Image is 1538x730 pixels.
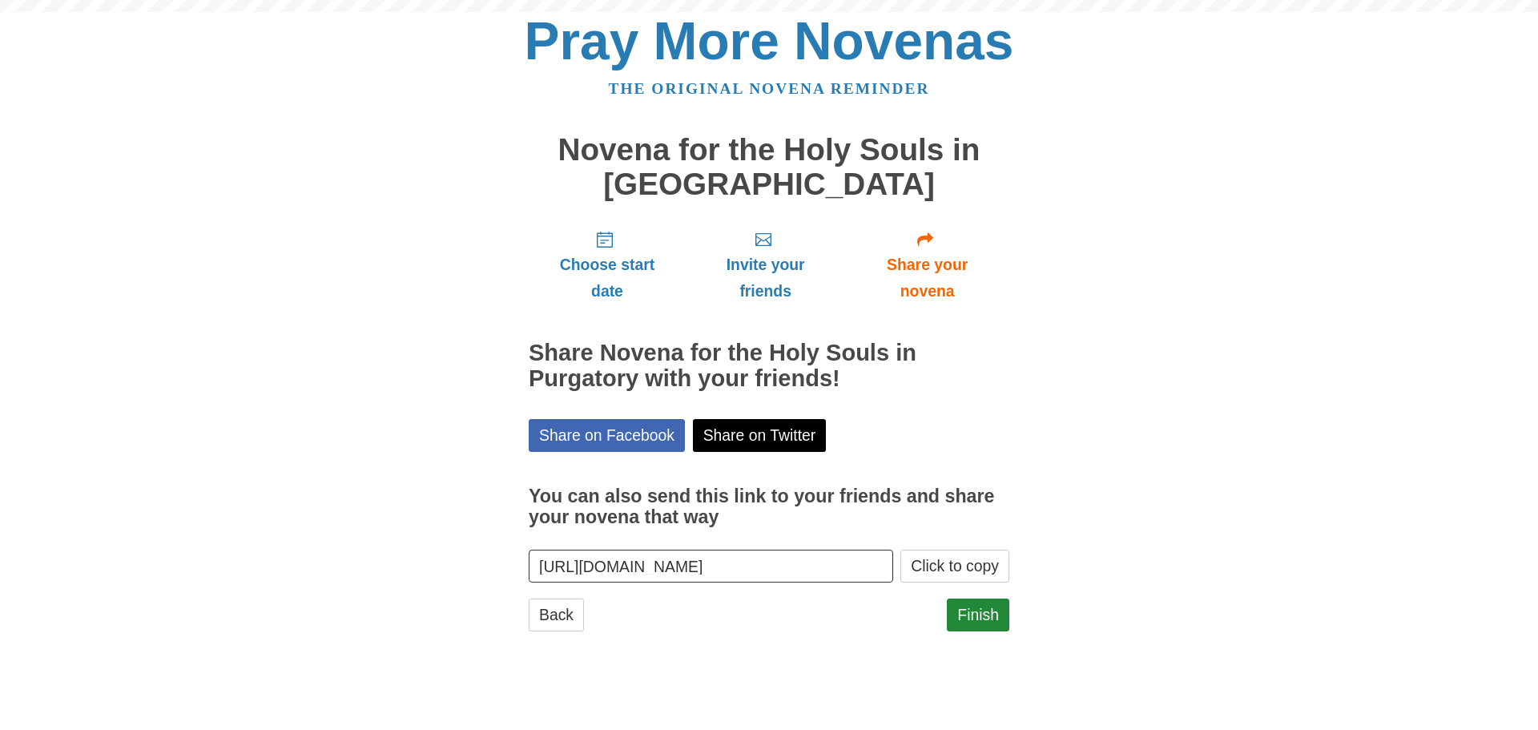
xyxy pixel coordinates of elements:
a: Finish [947,599,1009,631]
button: Click to copy [900,550,1009,583]
a: Pray More Novenas [525,11,1014,71]
a: Back [529,599,584,631]
a: Share on Facebook [529,419,685,452]
a: Invite your friends [686,217,845,313]
span: Choose start date [545,252,670,305]
a: Choose start date [529,217,686,313]
span: Share your novena [861,252,993,305]
h3: You can also send this link to your friends and share your novena that way [529,486,1009,527]
a: Share on Twitter [693,419,827,452]
span: Invite your friends [702,252,829,305]
h2: Share Novena for the Holy Souls in Purgatory with your friends! [529,341,1009,392]
h1: Novena for the Holy Souls in [GEOGRAPHIC_DATA] [529,133,1009,201]
a: Share your novena [845,217,1009,313]
a: The original novena reminder [609,80,930,97]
